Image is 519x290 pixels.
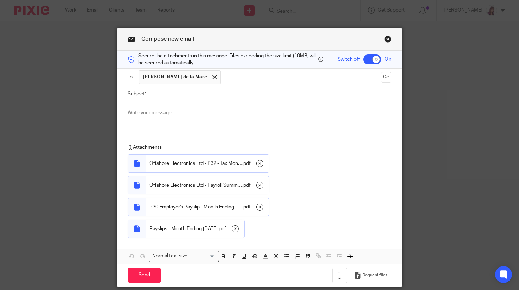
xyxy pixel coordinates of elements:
[146,155,269,172] div: .
[351,268,391,283] button: Request files
[143,73,207,80] span: [PERSON_NAME] de la Mare
[219,225,226,232] span: pdf
[385,56,391,63] span: On
[146,176,269,194] div: .
[363,272,387,278] span: Request files
[128,73,135,80] label: To:
[243,160,251,167] span: pdf
[149,204,242,211] span: P30 Employer's Payslip - Month Ending [DATE] - Offshore Electronics Ltd
[138,52,316,67] span: Secure the attachments in this message. Files exceeding the size limit (10MB) will be secured aut...
[150,252,189,260] span: Normal text size
[128,144,389,151] p: Attachments
[384,36,391,45] a: Close this dialog window
[381,72,391,83] button: Cc
[149,225,218,232] span: Payslips - Month Ending [DATE]
[149,160,242,167] span: Offshore Electronics Ltd - P32 - Tax Months 1 to 5
[128,268,161,283] input: Send
[243,204,251,211] span: pdf
[190,252,215,260] input: Search for option
[146,198,269,216] div: .
[243,182,251,189] span: pdf
[149,182,242,189] span: Offshore Electronics Ltd - Payroll Summary - Month 5
[146,220,244,238] div: .
[128,90,146,97] label: Subject:
[338,56,360,63] span: Switch off
[149,251,219,262] div: Search for option
[141,36,194,42] span: Compose new email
